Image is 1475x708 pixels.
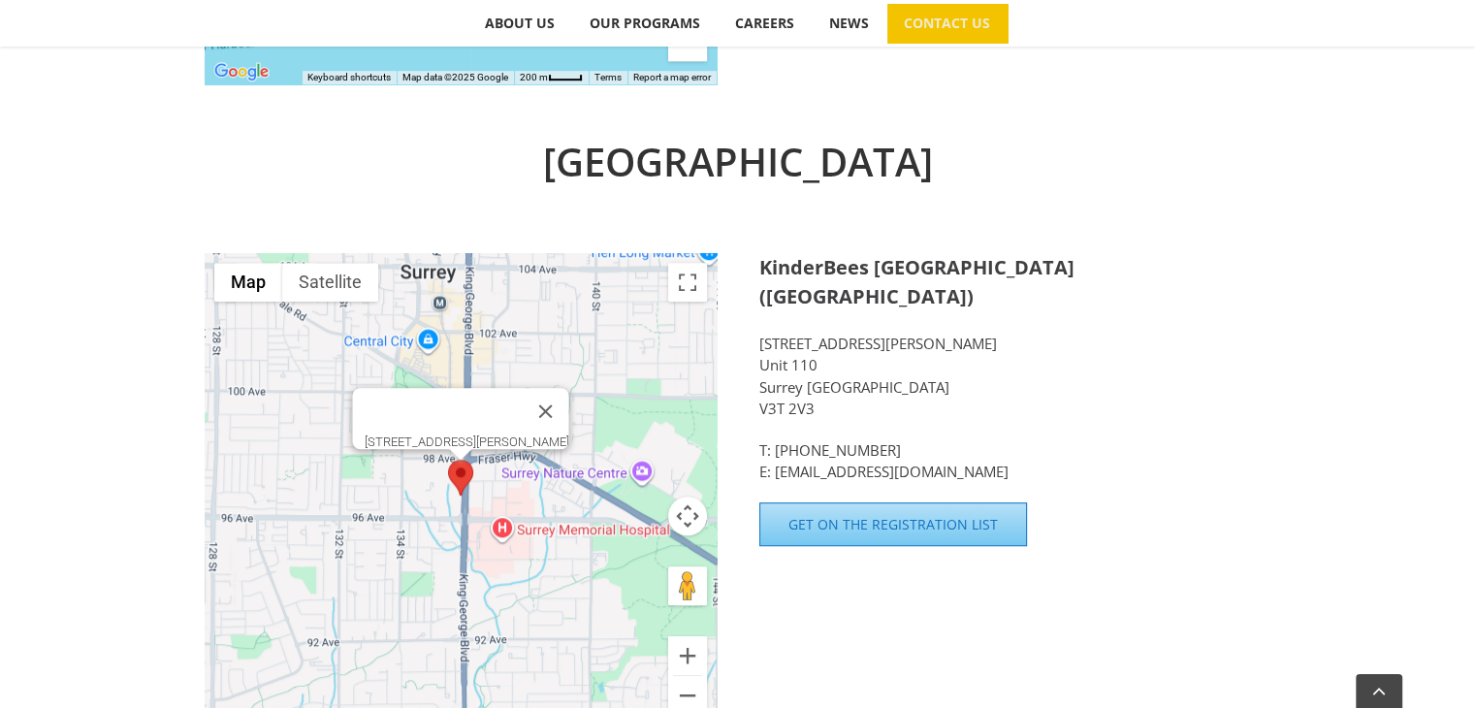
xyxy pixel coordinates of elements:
button: Keyboard shortcuts [307,71,391,84]
p: [STREET_ADDRESS][PERSON_NAME] Unit 110 Surrey [GEOGRAPHIC_DATA] V3T 2V3 [759,333,1271,420]
a: Open this area in Google Maps (opens a new window) [209,59,273,84]
button: Zoom in [668,636,707,675]
span: Get on the Registration List [788,516,998,532]
span: CAREERS [735,16,794,30]
span: CONTACT US [904,16,990,30]
h2: [GEOGRAPHIC_DATA] [205,133,1271,191]
a: Get on the Registration List [759,502,1027,546]
img: Google [209,59,273,84]
a: Report a map error [633,72,711,82]
span: ABOUT US [485,16,555,30]
a: CAREERS [719,4,812,43]
button: Toggle fullscreen view [668,263,707,302]
a: NEWS [813,4,886,43]
button: Show satellite imagery [282,263,378,302]
span: NEWS [829,16,869,30]
button: Map Scale: 200 m per 32 pixels [514,71,589,84]
button: Show street map [214,263,282,302]
strong: KinderBees [GEOGRAPHIC_DATA] ([GEOGRAPHIC_DATA]) [759,254,1074,309]
a: OUR PROGRAMS [573,4,718,43]
a: ABOUT US [468,4,572,43]
span: Map data ©2025 Google [402,72,508,82]
div: [STREET_ADDRESS][PERSON_NAME] [364,434,568,449]
span: 200 m [520,72,548,82]
button: Map camera controls [668,497,707,535]
a: E: [EMAIL_ADDRESS][DOMAIN_NAME] [759,462,1009,481]
span: OUR PROGRAMS [590,16,700,30]
button: Drag Pegman onto the map to open Street View [668,566,707,605]
a: T: [PHONE_NUMBER] [759,440,901,460]
a: Terms (opens in new tab) [594,72,622,82]
a: CONTACT US [887,4,1008,43]
button: Close [522,388,568,434]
